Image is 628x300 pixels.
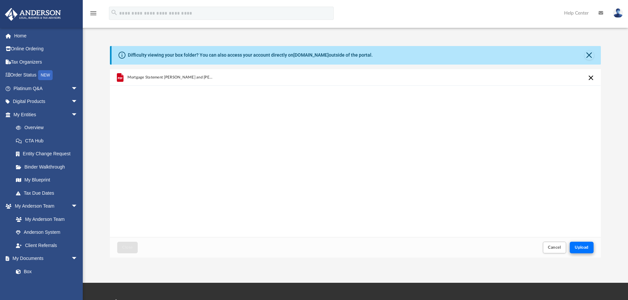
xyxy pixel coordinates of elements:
a: Box [9,265,81,278]
a: Entity Change Request [9,147,88,161]
span: Cancel [548,245,561,249]
i: menu [89,9,97,17]
a: Digital Productsarrow_drop_down [5,95,88,108]
button: Upload [570,242,594,253]
a: Order StatusNEW [5,69,88,82]
button: Cancel this upload [587,74,595,82]
a: menu [89,13,97,17]
div: grid [110,69,601,237]
a: My Anderson Teamarrow_drop_down [5,200,84,213]
a: Client Referrals [9,239,84,252]
span: Upload [575,245,589,249]
a: Tax Organizers [5,55,88,69]
i: search [111,9,118,16]
a: Platinum Q&Aarrow_drop_down [5,82,88,95]
img: Anderson Advisors Platinum Portal [3,8,63,21]
div: Difficulty viewing your box folder? You can also access your account directly on outside of the p... [128,52,373,59]
div: NEW [38,70,53,80]
div: Upload [110,69,601,258]
a: Home [5,29,88,42]
span: arrow_drop_down [71,252,84,266]
img: User Pic [613,8,623,18]
a: Online Ordering [5,42,88,56]
a: Tax Due Dates [9,186,88,200]
a: My Blueprint [9,174,84,187]
button: Close [117,242,138,253]
a: Anderson System [9,226,84,239]
a: My Entitiesarrow_drop_down [5,108,88,121]
a: My Documentsarrow_drop_down [5,252,84,265]
a: Binder Walkthrough [9,160,88,174]
a: [DOMAIN_NAME] [293,52,329,58]
a: My Anderson Team [9,213,81,226]
button: Cancel [543,242,566,253]
span: arrow_drop_down [71,82,84,95]
a: Overview [9,121,88,134]
span: arrow_drop_down [71,95,84,109]
span: arrow_drop_down [71,200,84,213]
span: Close [122,245,133,249]
span: arrow_drop_down [71,108,84,122]
a: CTA Hub [9,134,88,147]
span: Mortgage Statement [PERSON_NAME] and [PERSON_NAME].pdf [127,75,215,79]
button: Close [585,51,594,60]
